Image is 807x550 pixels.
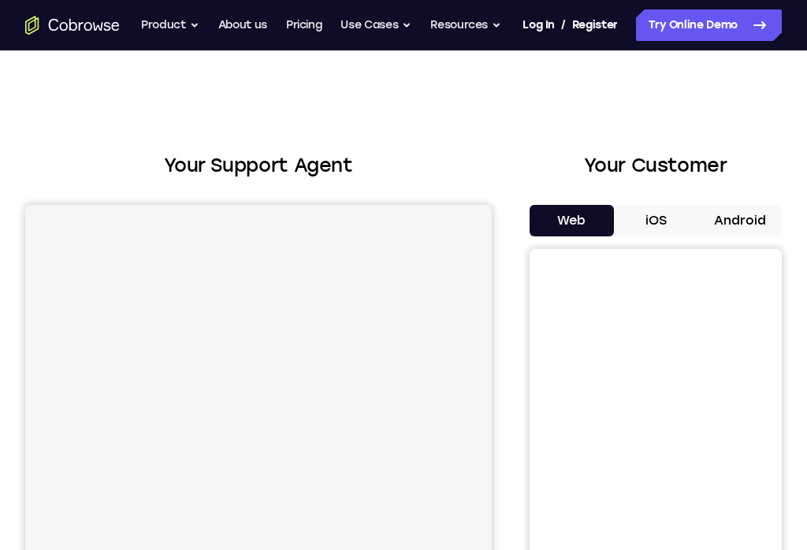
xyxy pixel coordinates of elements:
[561,16,566,35] span: /
[25,16,120,35] a: Go to the home page
[636,9,782,41] a: Try Online Demo
[572,9,618,41] a: Register
[286,9,322,41] a: Pricing
[141,9,199,41] button: Product
[523,9,554,41] a: Log In
[25,151,492,180] h2: Your Support Agent
[340,9,411,41] button: Use Cases
[218,9,267,41] a: About us
[614,205,698,236] button: iOS
[697,205,782,236] button: Android
[430,9,501,41] button: Resources
[530,151,782,180] h2: Your Customer
[530,205,614,236] button: Web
